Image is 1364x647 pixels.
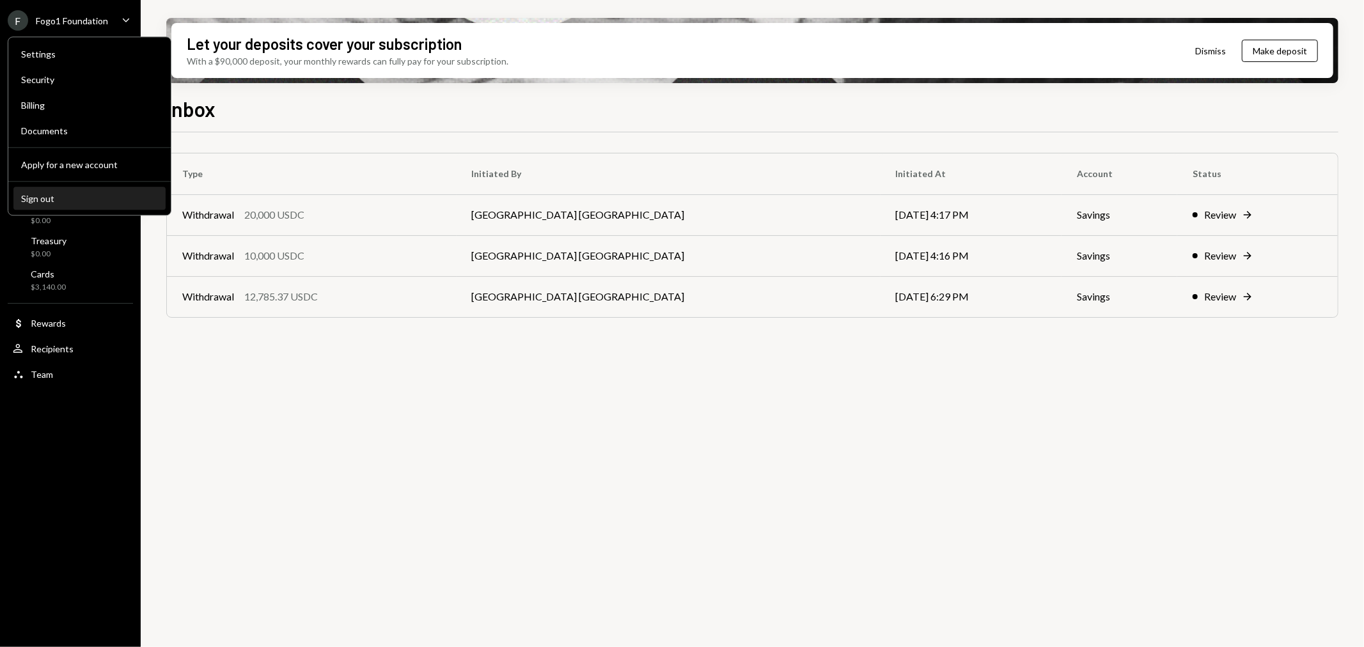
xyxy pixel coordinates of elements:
div: Let your deposits cover your subscription [187,33,462,54]
div: Cards [31,269,66,279]
td: [DATE] 4:17 PM [881,194,1062,235]
div: Apply for a new account [21,159,158,170]
div: Treasury [31,235,67,246]
div: Withdrawal [182,207,234,222]
th: Initiated By [457,153,881,194]
td: [GEOGRAPHIC_DATA] [GEOGRAPHIC_DATA] [457,235,881,276]
div: Rewards [31,318,66,329]
div: F [8,10,28,31]
a: Recipients [8,337,133,360]
div: Withdrawal [182,248,234,263]
div: 10,000 USDC [244,248,304,263]
button: Apply for a new account [13,153,166,176]
a: Settings [13,42,166,65]
a: Cards$3,140.00 [8,265,133,295]
div: Security [21,74,158,85]
td: [DATE] 4:16 PM [881,235,1062,276]
div: With a $90,000 deposit, your monthly rewards can fully pay for your subscription. [187,54,508,68]
div: Settings [21,49,158,59]
div: Recipients [31,343,74,354]
div: Review [1204,207,1236,222]
a: Rewards [8,311,133,334]
h1: Inbox [166,96,216,121]
a: Documents [13,119,166,142]
td: Savings [1062,276,1177,317]
div: 12,785.37 USDC [244,289,318,304]
a: Billing [13,93,166,116]
div: $0.00 [31,249,67,260]
button: Make deposit [1242,40,1318,62]
button: Sign out [13,187,166,210]
div: 20,000 USDC [244,207,304,222]
div: Fogo1 Foundation [36,15,108,26]
a: Treasury$0.00 [8,231,133,262]
th: Initiated At [881,153,1062,194]
div: Billing [21,100,158,111]
td: Savings [1062,235,1177,276]
div: Review [1204,248,1236,263]
td: [DATE] 6:29 PM [881,276,1062,317]
div: Sign out [21,193,158,204]
th: Status [1177,153,1338,194]
div: $0.00 [31,215,68,226]
div: Withdrawal [182,289,234,304]
a: Team [8,362,133,386]
td: [GEOGRAPHIC_DATA] [GEOGRAPHIC_DATA] [457,276,881,317]
div: Review [1204,289,1236,304]
div: Team [31,369,53,380]
th: Account [1062,153,1177,194]
td: [GEOGRAPHIC_DATA] [GEOGRAPHIC_DATA] [457,194,881,235]
div: $3,140.00 [31,282,66,293]
div: Documents [21,125,158,136]
a: Security [13,68,166,91]
td: Savings [1062,194,1177,235]
button: Dismiss [1179,36,1242,66]
th: Type [167,153,457,194]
